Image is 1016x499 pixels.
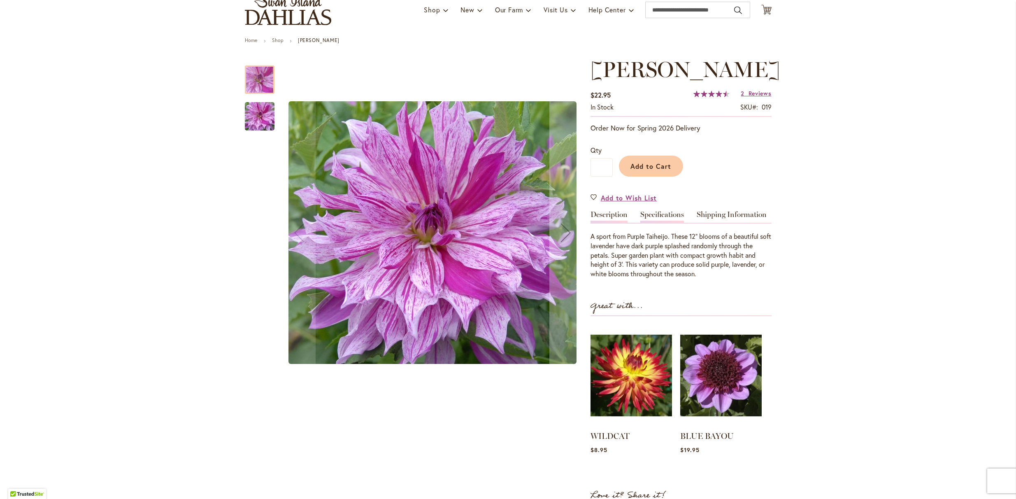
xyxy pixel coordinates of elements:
[591,299,643,313] strong: Great with...
[591,146,602,154] span: Qty
[272,37,284,43] a: Shop
[591,431,630,441] a: WILDCAT
[288,101,577,364] img: Brandon Michael
[741,89,744,97] span: 2
[245,37,258,43] a: Home
[591,446,607,454] span: $8.95
[591,324,672,427] img: WILDCAT
[680,431,734,441] a: BLUE BAYOU
[495,5,523,14] span: Our Farm
[230,97,289,136] img: Brandon Michael
[741,89,771,97] a: 2 Reviews
[460,5,474,14] span: New
[591,91,611,99] span: $22.95
[680,446,700,454] span: $19.95
[424,5,440,14] span: Shop
[283,57,582,408] div: Brandon Michael
[588,5,626,14] span: Help Center
[591,211,772,279] div: Detailed Product Info
[298,37,339,43] strong: [PERSON_NAME]
[591,193,657,203] a: Add to Wish List
[245,94,274,131] div: Brandon Michael
[549,57,582,408] button: Next
[740,103,758,111] strong: SKU
[697,211,767,223] a: Shipping Information
[544,5,567,14] span: Visit Us
[749,89,772,97] span: Reviews
[680,324,762,427] img: BLUE BAYOU
[601,193,657,203] span: Add to Wish List
[762,103,772,112] div: 019
[591,103,614,111] span: In stock
[591,56,780,82] span: [PERSON_NAME]
[591,211,628,223] a: Description
[693,91,730,97] div: 90%
[283,57,620,408] div: Product Images
[640,211,684,223] a: Specifications
[591,103,614,112] div: Availability
[591,232,772,279] div: A sport from Purple Taiheijo. These 12" blooms of a beautiful soft lavender have dark purple spla...
[6,470,29,493] iframe: Launch Accessibility Center
[591,123,772,133] p: Order Now for Spring 2026 Delivery
[619,156,683,177] button: Add to Cart
[245,57,283,94] div: Brandon Michael
[630,162,671,170] span: Add to Cart
[283,57,582,408] div: Brandon MichaelBrandon Michael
